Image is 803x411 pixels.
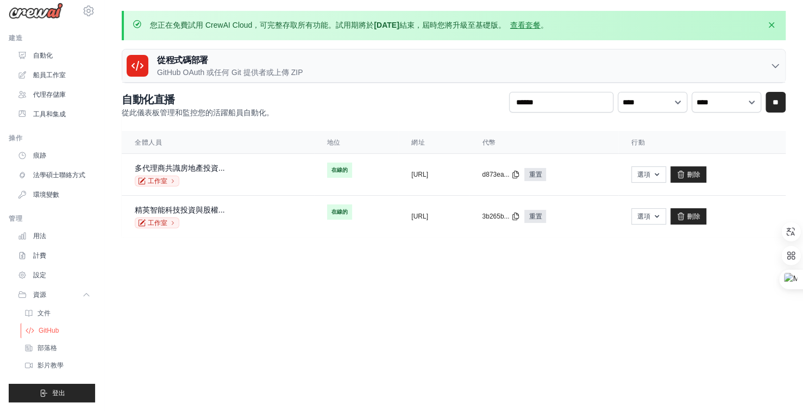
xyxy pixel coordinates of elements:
[37,344,57,352] font: 部落格
[13,66,95,84] a: 船員工作室
[9,134,22,142] font: 操作
[13,147,95,164] a: 痕跡
[33,291,46,298] font: 資源
[33,91,66,98] font: 代理存儲庫
[482,170,520,179] button: d873ea...
[529,213,542,220] font: 重置
[482,213,509,220] font: 3b265b...
[524,210,546,223] a: 重置
[631,208,666,225] button: 選項
[331,167,348,173] font: 在線的
[33,232,46,240] font: 用法
[482,212,520,221] button: 3b265b...
[122,108,274,117] font: 從此儀表板管理和監控您的活躍船員自動化。
[52,389,65,397] font: 登出
[135,176,179,186] a: 工作室
[399,21,506,29] font: 結束，屆時您將升級至基礎版。
[637,213,650,220] font: 選項
[33,271,46,279] font: 設定
[39,327,59,334] font: GitHub
[135,217,179,228] a: 工作室
[33,171,85,179] font: 法學碩士聯絡方式
[637,171,650,178] font: 選項
[33,252,46,259] font: 計費
[13,266,95,284] a: 設定
[150,21,374,29] font: 您正在免費試用 CrewAI Cloud，可完整存取所有功能。試用期將於
[13,247,95,264] a: 計費
[122,94,175,105] font: 自動化直播
[135,139,162,146] font: 全體人員
[670,208,706,225] a: 刪除
[157,68,303,77] font: GitHub OAuth 或任何 Git 提供者或上傳 ZIP
[13,227,95,245] a: 用法
[33,152,46,159] font: 痕跡
[13,86,95,103] a: 代理存儲庫
[13,47,95,64] a: 自動化
[21,323,96,338] a: GitHub
[33,71,66,79] font: 船員工作室
[135,205,225,214] a: 精英智能科技投資與股權...
[331,209,348,215] font: 在線的
[374,21,399,29] font: [DATE]
[13,286,95,303] button: 資源
[9,384,95,402] button: 登出
[327,139,341,146] font: 地位
[148,177,167,185] font: 工作室
[33,52,53,59] font: 自動化
[9,34,22,42] font: 建造
[13,186,95,203] a: 環境變數
[37,309,51,317] font: 文件
[20,340,95,356] a: 部落格
[33,191,59,198] font: 環境變數
[670,166,706,183] a: 刪除
[20,358,95,373] a: 影片教學
[9,215,22,222] font: 管理
[157,55,208,65] font: 從程式碼部署
[687,171,700,178] font: 刪除
[631,166,666,183] button: 選項
[148,219,167,227] font: 工作室
[13,166,95,184] a: 法學碩士聯絡方式
[482,139,495,146] font: 代幣
[33,110,66,118] font: 工具和集成
[135,164,225,172] a: 多代理商共識房地產投資...
[9,3,63,19] img: 標識
[541,21,548,29] font: 。
[37,362,64,369] font: 影片教學
[687,213,700,220] font: 刪除
[13,105,95,123] a: 工具和集成
[524,168,546,181] a: 重置
[411,139,425,146] font: 網址
[20,306,95,321] a: 文件
[529,171,542,178] font: 重置
[482,171,509,178] font: d873ea...
[510,21,541,29] a: 查看套餐
[631,139,645,146] font: 行動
